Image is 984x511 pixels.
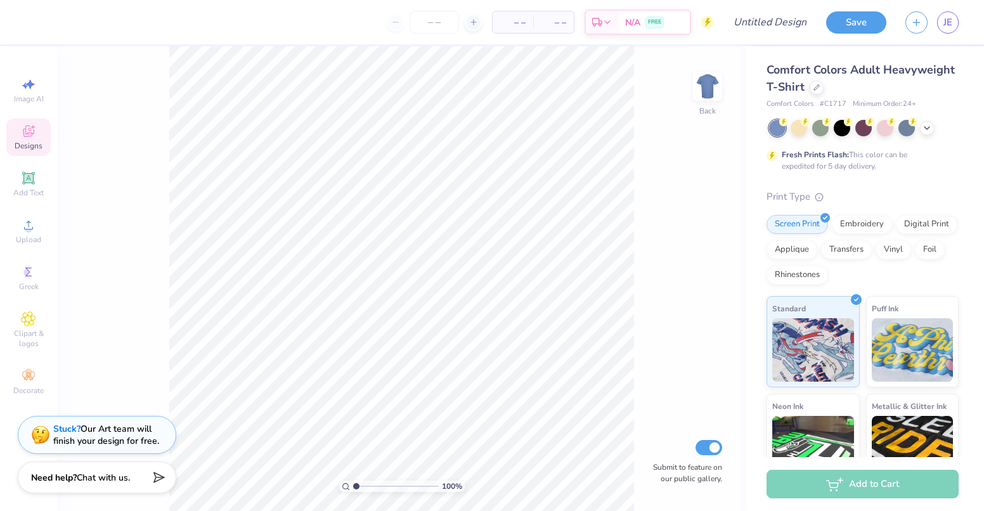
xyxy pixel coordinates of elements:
[31,472,77,484] strong: Need help?
[767,99,813,110] span: Comfort Colors
[15,141,42,151] span: Designs
[872,416,954,479] img: Metallic & Glitter Ink
[782,150,849,160] strong: Fresh Prints Flash:
[772,416,854,479] img: Neon Ink
[820,99,846,110] span: # C1717
[14,94,44,104] span: Image AI
[772,318,854,382] img: Standard
[937,11,959,34] a: JE
[853,99,916,110] span: Minimum Order: 24 +
[826,11,886,34] button: Save
[77,472,130,484] span: Chat with us.
[915,240,945,259] div: Foil
[410,11,459,34] input: – –
[772,399,803,413] span: Neon Ink
[695,74,720,99] img: Back
[13,188,44,198] span: Add Text
[872,318,954,382] img: Puff Ink
[821,240,872,259] div: Transfers
[442,481,462,492] span: 100 %
[767,266,828,285] div: Rhinestones
[832,215,892,234] div: Embroidery
[767,240,817,259] div: Applique
[646,462,722,484] label: Submit to feature on our public gallery.
[19,281,39,292] span: Greek
[13,385,44,396] span: Decorate
[876,240,911,259] div: Vinyl
[767,215,828,234] div: Screen Print
[872,399,947,413] span: Metallic & Glitter Ink
[648,18,661,27] span: FREE
[16,235,41,245] span: Upload
[699,105,716,117] div: Back
[767,190,959,204] div: Print Type
[53,423,81,435] strong: Stuck?
[53,423,159,447] div: Our Art team will finish your design for free.
[872,302,898,315] span: Puff Ink
[767,62,955,94] span: Comfort Colors Adult Heavyweight T-Shirt
[782,149,938,172] div: This color can be expedited for 5 day delivery.
[772,302,806,315] span: Standard
[541,16,566,29] span: – –
[500,16,526,29] span: – –
[625,16,640,29] span: N/A
[943,15,952,30] span: JE
[6,328,51,349] span: Clipart & logos
[896,215,957,234] div: Digital Print
[723,10,817,35] input: Untitled Design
